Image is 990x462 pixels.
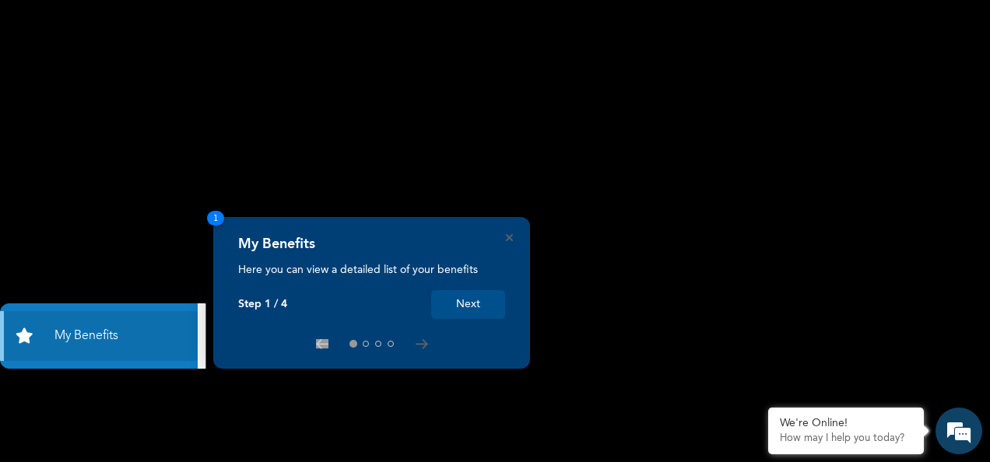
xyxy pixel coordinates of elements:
div: We're Online! [780,417,912,430]
p: Step 1 / 4 [238,298,287,311]
button: Close [506,234,513,241]
button: Next [431,290,505,319]
p: How may I help you today? [780,432,912,445]
h4: My Benefits [238,236,315,253]
p: Here you can view a detailed list of your benefits [238,262,505,278]
span: 1 [207,211,224,226]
